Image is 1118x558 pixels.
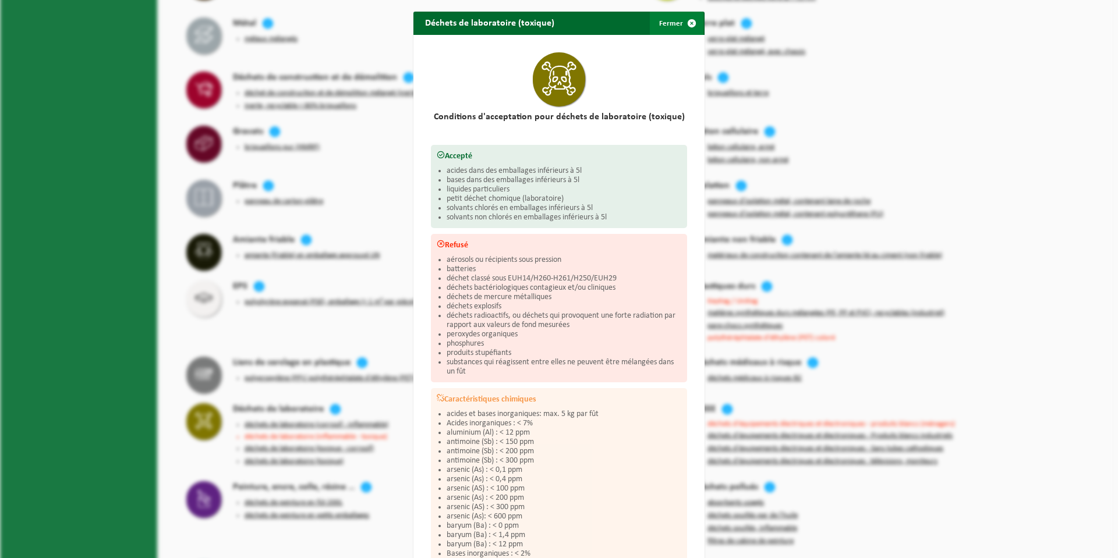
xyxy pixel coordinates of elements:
[413,12,566,34] h2: Déchets de laboratoire (toxique)
[447,512,681,521] li: arsenic (As): < 600 ppm
[447,185,681,194] li: liquides particuliers
[447,283,681,293] li: déchets bactériologiques contagieux et/ou cliniques
[447,274,681,283] li: déchet classé sous EUH14/H260-H261/H250/EUH29
[447,428,681,438] li: aluminium (Al) : < 12 ppm
[447,293,681,302] li: déchets de mercure métalliques
[447,419,681,428] li: Acides inorganiques : < 7%
[447,265,681,274] li: batteries
[447,531,681,540] li: baryum (Ba) : < 1,4 ppm
[447,493,681,503] li: arsenic (As) : < 200 ppm
[447,204,681,213] li: solvants chlorés en emballages inférieurs à 5l
[447,339,681,349] li: phosphures
[447,311,681,330] li: déchets radioactifs, ou déchets qui provoquent une forte radiation par rapport aux valeurs de fon...
[447,302,681,311] li: déchets explosifs
[447,475,681,484] li: arsenic (As) : < 0,4 ppm
[650,12,703,35] button: Fermer
[447,194,681,204] li: petit déchet chomique (laboratoire)
[447,447,681,456] li: antimoine (Sb) : < 200 ppm
[431,112,687,122] h2: Conditions d'acceptation pour déchets de laboratoire (toxique)
[447,176,681,185] li: bases dans des emballages inférieurs à 5l
[447,521,681,531] li: baryum (Ba) : < 0 ppm
[447,213,681,222] li: solvants non chlorés en emballages inférieurs à 5l
[447,438,681,447] li: antimoine (Sb) : < 150 ppm
[447,465,681,475] li: arsenic (As) : < 0,1 ppm
[447,330,681,339] li: peroxydes organiques
[447,456,681,465] li: antimoine (Sb) : < 300 ppm
[437,394,681,404] h3: Caractéristiques chimiques
[447,166,681,176] li: acides dans des emballages inférieurs à 5l
[447,484,681,493] li: arsenic (AS) : < 100 ppm
[447,410,681,419] li: acides et bases inorganiques: max. 5 kg par fût
[447,349,681,358] li: produits stupéfiants
[437,151,681,161] h3: Accepté
[447,540,681,549] li: baryum (Ba) : < 12 ppm
[437,240,681,250] h3: Refusé
[447,255,681,265] li: aérosols ou récipients sous pression
[447,358,681,376] li: substances qui réagissent entre elles ne peuvent être mélangées dans un fût
[447,503,681,512] li: arsenic (AS) : < 300 ppm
